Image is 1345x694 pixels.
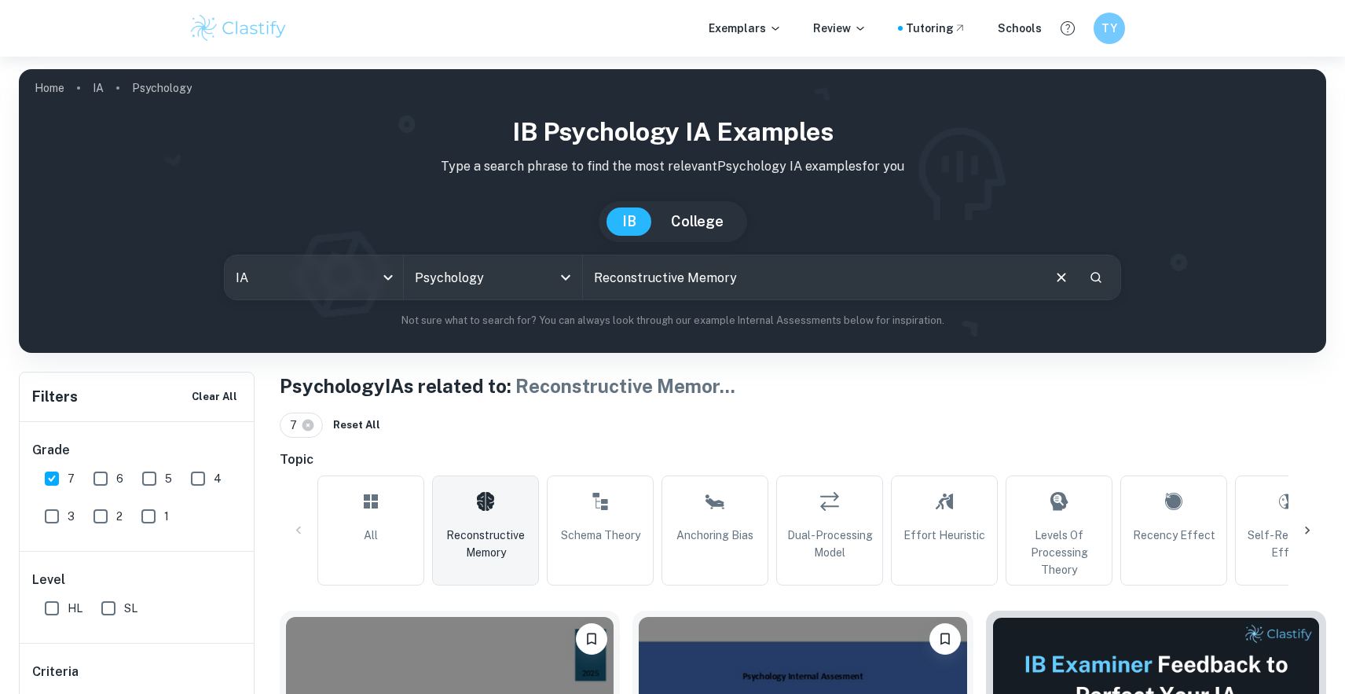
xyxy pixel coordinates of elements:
h1: IB Psychology IA examples [31,113,1314,151]
a: Home [35,77,64,99]
h6: Criteria [32,663,79,681]
span: Dual-Processing Model [783,527,876,561]
button: TY [1094,13,1125,44]
span: 6 [116,470,123,487]
img: profile cover [19,69,1326,353]
span: Effort Heuristic [903,527,985,544]
p: Type a search phrase to find the most relevant Psychology IA examples for you [31,157,1314,176]
span: All [364,527,378,544]
p: Psychology [132,79,192,97]
h6: Topic [280,450,1326,469]
span: Levels of Processing Theory [1013,527,1105,578]
span: 4 [214,470,222,487]
span: 5 [165,470,172,487]
button: Reset All [329,413,384,437]
span: 7 [68,470,75,487]
span: Self-Reference Effect [1242,527,1335,561]
span: 7 [290,417,304,434]
p: Review [813,20,867,37]
button: IB [607,207,652,236]
input: E.g. cognitive development theories, abnormal psychology case studies, social psychology experime... [583,255,1040,299]
button: College [655,207,739,236]
span: SL [124,600,137,617]
p: Exemplars [709,20,782,37]
span: 3 [68,508,75,525]
span: Recency Effect [1133,527,1215,544]
span: Reconstructive Memory [439,527,532,561]
span: 1 [164,508,169,525]
h1: Psychology IAs related to: [280,372,1326,400]
button: Bookmark [576,623,607,655]
span: HL [68,600,82,617]
p: Not sure what to search for? You can always look through our example Internal Assessments below f... [31,313,1314,329]
span: Schema Theory [561,527,640,544]
button: Open [555,266,577,288]
a: IA [93,77,104,99]
span: Anchoring Bias [676,527,753,544]
a: Tutoring [906,20,966,37]
div: IA [225,255,403,299]
button: Bookmark [929,623,961,655]
img: Clastify logo [189,13,288,44]
button: Search [1083,264,1109,291]
h6: TY [1101,20,1119,37]
div: 7 [280,413,323,438]
span: 2 [116,508,123,525]
h6: Filters [32,386,78,408]
h6: Level [32,571,243,589]
button: Clear All [188,385,241,409]
button: Help and Feedback [1054,15,1081,42]
h6: Grade [32,441,243,460]
button: Clear [1046,263,1076,292]
span: Reconstructive Memor ... [515,375,735,397]
a: Schools [998,20,1042,37]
